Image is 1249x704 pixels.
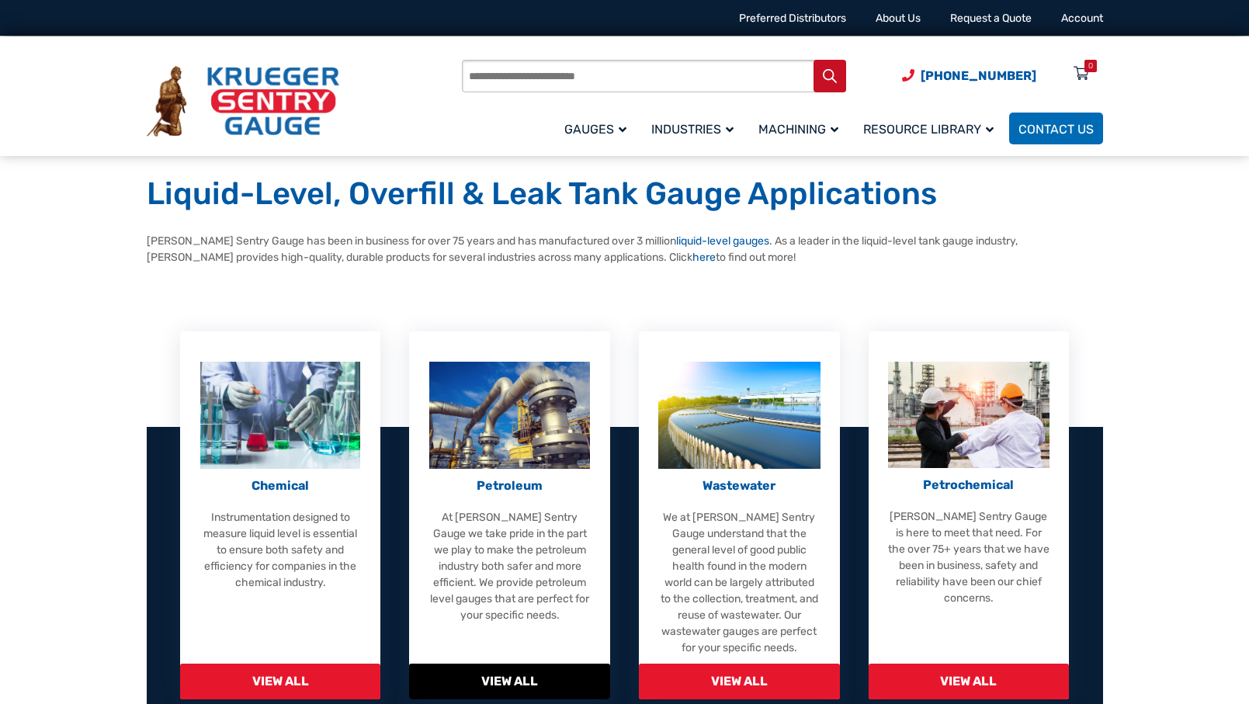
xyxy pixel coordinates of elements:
[950,12,1032,25] a: Request a Quote
[200,362,361,469] img: Chemical
[555,110,642,147] a: Gauges
[199,477,362,495] p: Chemical
[902,66,1036,85] a: Phone Number (920) 434-8860
[199,509,362,591] p: Instrumentation designed to measure liquid level is essential to ensure both safety and efficienc...
[147,66,339,137] img: Krueger Sentry Gauge
[180,331,381,699] a: Chemical Chemical Instrumentation designed to measure liquid level is essential to ensure both sa...
[1018,122,1094,137] span: Contact Us
[1009,113,1103,144] a: Contact Us
[639,664,840,699] span: View All
[863,122,994,137] span: Resource Library
[888,476,1050,494] p: Petrochemical
[658,477,821,495] p: Wastewater
[180,664,381,699] span: View All
[658,509,821,656] p: We at [PERSON_NAME] Sentry Gauge understand that the general level of good public health found in...
[869,664,1070,699] span: View All
[409,664,610,699] span: View All
[921,68,1036,83] span: [PHONE_NUMBER]
[1061,12,1103,25] a: Account
[854,110,1009,147] a: Resource Library
[888,508,1050,606] p: [PERSON_NAME] Sentry Gauge is here to meet that need. For the over 75+ years that we have been in...
[658,362,820,469] img: Wastewater
[428,509,591,623] p: At [PERSON_NAME] Sentry Gauge we take pride in the part we play to make the petroleum industry bo...
[676,234,769,248] a: liquid-level gauges
[642,110,749,147] a: Industries
[409,331,610,699] a: Petroleum Petroleum At [PERSON_NAME] Sentry Gauge we take pride in the part we play to make the p...
[147,233,1103,265] p: [PERSON_NAME] Sentry Gauge has been in business for over 75 years and has manufactured over 3 mil...
[564,122,626,137] span: Gauges
[739,12,846,25] a: Preferred Distributors
[429,362,590,469] img: Petroleum
[639,331,840,699] a: Wastewater Wastewater We at [PERSON_NAME] Sentry Gauge understand that the general level of good ...
[428,477,591,495] p: Petroleum
[749,110,854,147] a: Machining
[758,122,838,137] span: Machining
[869,331,1070,699] a: Petrochemical Petrochemical [PERSON_NAME] Sentry Gauge is here to meet that need. For the over 75...
[876,12,921,25] a: About Us
[1088,60,1093,72] div: 0
[888,362,1050,468] img: Petrochemical
[147,175,1103,213] h1: Liquid-Level, Overfill & Leak Tank Gauge Applications
[651,122,734,137] span: Industries
[692,251,716,264] a: here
